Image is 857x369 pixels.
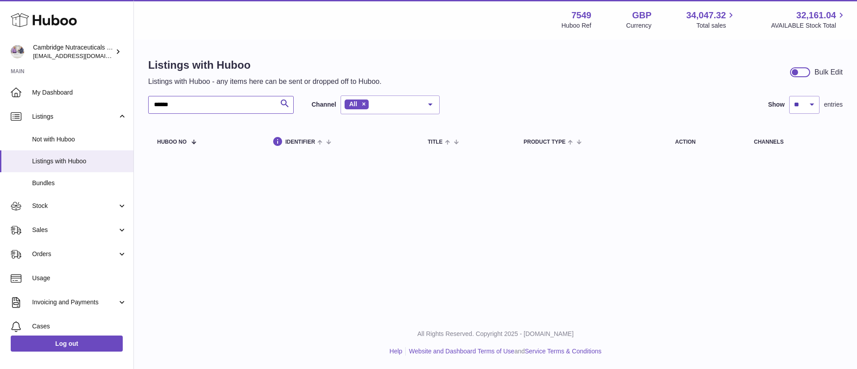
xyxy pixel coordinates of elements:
[524,139,566,145] span: Product Type
[632,9,651,21] strong: GBP
[675,139,736,145] div: action
[409,348,514,355] a: Website and Dashboard Terms of Use
[686,9,726,21] span: 34,047.32
[32,250,117,258] span: Orders
[148,58,382,72] h1: Listings with Huboo
[32,112,117,121] span: Listings
[796,9,836,21] span: 32,161.04
[32,135,127,144] span: Not with Huboo
[32,298,117,307] span: Invoicing and Payments
[11,336,123,352] a: Log out
[815,67,843,77] div: Bulk Edit
[11,45,24,58] img: internalAdmin-7549@internal.huboo.com
[32,179,127,187] span: Bundles
[32,322,127,331] span: Cases
[562,21,591,30] div: Huboo Ref
[626,21,652,30] div: Currency
[32,202,117,210] span: Stock
[686,9,736,30] a: 34,047.32 Total sales
[157,139,187,145] span: Huboo no
[771,21,846,30] span: AVAILABLE Stock Total
[571,9,591,21] strong: 7549
[32,226,117,234] span: Sales
[33,43,113,60] div: Cambridge Nutraceuticals Ltd
[32,274,127,282] span: Usage
[32,88,127,97] span: My Dashboard
[141,330,850,338] p: All Rights Reserved. Copyright 2025 - [DOMAIN_NAME]
[148,77,382,87] p: Listings with Huboo - any items here can be sent or dropped off to Huboo.
[754,139,834,145] div: channels
[771,9,846,30] a: 32,161.04 AVAILABLE Stock Total
[349,100,357,108] span: All
[390,348,403,355] a: Help
[285,139,315,145] span: identifier
[696,21,736,30] span: Total sales
[525,348,602,355] a: Service Terms & Conditions
[428,139,442,145] span: title
[32,157,127,166] span: Listings with Huboo
[312,100,336,109] label: Channel
[824,100,843,109] span: entries
[406,347,601,356] li: and
[33,52,131,59] span: [EMAIL_ADDRESS][DOMAIN_NAME]
[768,100,785,109] label: Show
